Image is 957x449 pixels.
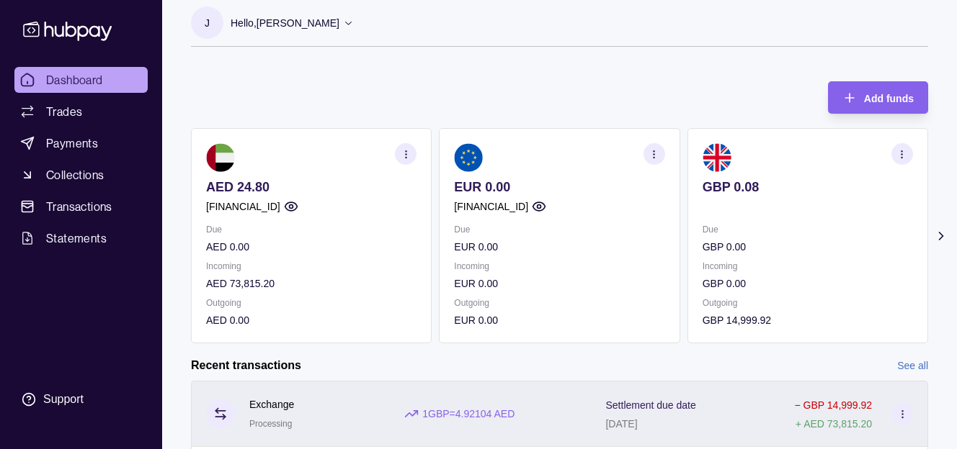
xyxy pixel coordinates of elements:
p: − GBP 14,999.92 [795,400,873,412]
p: 1 GBP = 4.92104 AED [422,407,515,422]
a: Collections [14,162,148,188]
p: Outgoing [206,296,417,312]
span: Dashboard [46,71,103,89]
a: Dashboard [14,67,148,93]
p: [FINANCIAL_ID] [454,199,528,215]
span: Payments [46,135,98,152]
p: EUR 0.00 [454,180,664,196]
span: Trades [46,103,82,120]
a: Payments [14,130,148,156]
p: Hello, [PERSON_NAME] [231,16,339,32]
p: GBP 14,999.92 [703,313,913,329]
span: Add funds [864,94,914,105]
a: Support [14,384,148,414]
p: AED 24.80 [206,180,417,196]
a: Statements [14,225,148,251]
a: Transactions [14,194,148,219]
p: Incoming [206,259,417,275]
p: EUR 0.00 [454,240,664,255]
a: Trades [14,99,148,124]
p: EUR 0.00 [454,313,664,329]
p: Exchange [249,397,294,413]
p: + AED 73,815.20 [796,419,872,430]
span: Transactions [46,198,112,215]
p: Settlement due date [605,400,695,412]
p: AED 0.00 [206,240,417,255]
p: J [205,16,210,32]
p: AED 0.00 [206,313,417,329]
button: Add funds [828,82,928,114]
img: ae [206,144,235,173]
p: Incoming [703,259,913,275]
span: Statements [46,230,107,247]
p: [FINANCIAL_ID] [206,199,280,215]
a: See all [897,358,928,374]
p: AED 73,815.20 [206,276,417,292]
div: Support [43,391,84,407]
p: Incoming [454,259,664,275]
span: Collections [46,166,104,183]
p: Due [454,222,664,238]
p: Outgoing [454,296,664,312]
img: eu [454,144,483,173]
p: GBP 0.00 [703,240,913,255]
p: GBP 0.08 [703,180,913,196]
span: Processing [249,419,292,430]
p: Due [703,222,913,238]
p: [DATE] [605,419,637,430]
p: GBP 0.00 [703,276,913,292]
p: Due [206,222,417,238]
p: Outgoing [703,296,913,312]
p: EUR 0.00 [454,276,664,292]
h2: Recent transactions [191,358,301,374]
img: gb [703,144,731,173]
